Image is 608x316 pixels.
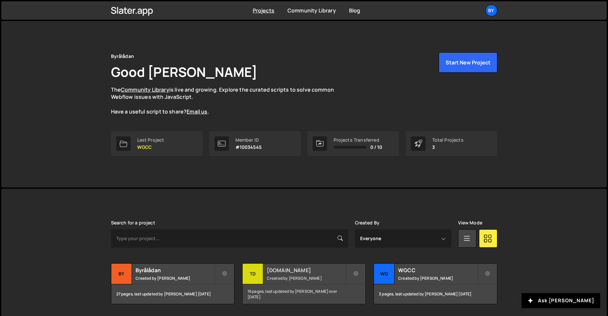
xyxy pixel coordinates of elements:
[370,145,382,150] span: 0 / 10
[137,137,164,143] div: Last Project
[287,7,336,14] a: Community Library
[334,137,382,143] div: Projects Transferred
[111,131,203,156] a: Last Project WGCC
[267,275,346,281] small: Created by [PERSON_NAME]
[374,263,497,304] a: WG WGCC Created by [PERSON_NAME] 3 pages, last updated by [PERSON_NAME] [DATE]
[267,267,346,274] h2: [DOMAIN_NAME]
[137,145,164,150] p: WGCC
[374,284,497,304] div: 3 pages, last updated by [PERSON_NAME] [DATE]
[111,220,155,225] label: Search for a project
[111,264,132,284] div: By
[111,63,258,81] h1: Good [PERSON_NAME]
[253,7,274,14] a: Projects
[398,275,477,281] small: Created by [PERSON_NAME]
[111,229,348,248] input: Type your project...
[235,145,262,150] p: #10034545
[242,263,366,304] a: Td [DOMAIN_NAME] Created by [PERSON_NAME] 16 pages, last updated by [PERSON_NAME] over [DATE]
[522,293,600,308] button: Ask [PERSON_NAME]
[136,267,214,274] h2: Byrålådan
[235,137,262,143] div: Member ID
[111,52,134,60] div: Byrålådan
[243,264,263,284] div: Td
[458,220,482,225] label: View Mode
[121,86,169,93] a: Community Library
[486,5,497,16] a: By
[432,137,464,143] div: Total Projects
[355,220,380,225] label: Created By
[111,86,347,115] p: The is live and growing. Explore the curated scripts to solve common Webflow issues with JavaScri...
[243,284,365,304] div: 16 pages, last updated by [PERSON_NAME] over [DATE]
[439,52,497,73] button: Start New Project
[187,108,207,115] a: Email us
[349,7,360,14] a: Blog
[136,275,214,281] small: Created by [PERSON_NAME]
[374,264,395,284] div: WG
[432,145,464,150] p: 3
[111,284,234,304] div: 27 pages, last updated by [PERSON_NAME] [DATE]
[111,263,234,304] a: By Byrålådan Created by [PERSON_NAME] 27 pages, last updated by [PERSON_NAME] [DATE]
[398,267,477,274] h2: WGCC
